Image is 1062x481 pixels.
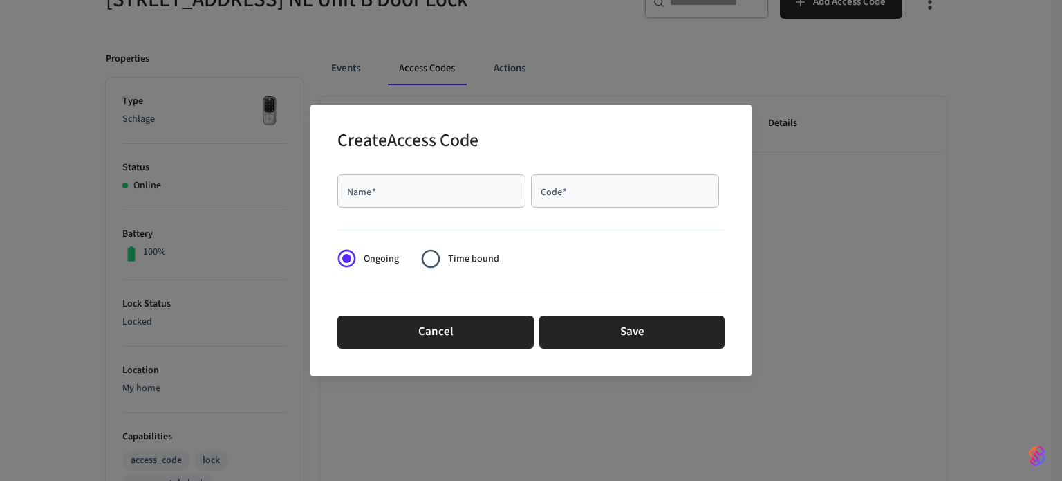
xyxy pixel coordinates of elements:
button: Cancel [337,316,534,349]
span: Ongoing [364,252,399,266]
img: SeamLogoGradient.69752ec5.svg [1029,445,1045,467]
h2: Create Access Code [337,121,478,163]
span: Time bound [448,252,499,266]
button: Save [539,316,725,349]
